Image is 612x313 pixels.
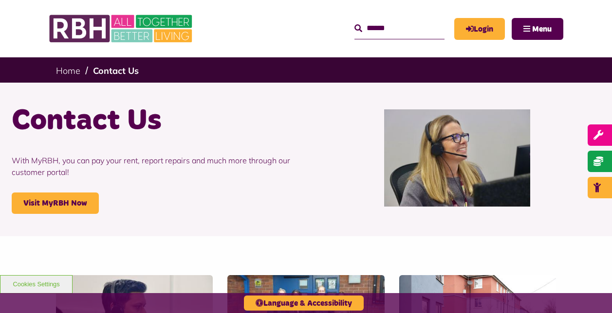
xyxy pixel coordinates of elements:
[93,65,139,76] a: Contact Us
[12,140,299,192] p: With MyRBH, you can pay your rent, report repairs and much more through our customer portal!
[384,109,530,207] img: Contact Centre February 2024 (1)
[12,102,299,140] h1: Contact Us
[12,192,99,214] a: Visit MyRBH Now
[512,18,563,40] button: Navigation
[454,18,505,40] a: MyRBH
[532,25,552,33] span: Menu
[49,10,195,48] img: RBH
[56,65,80,76] a: Home
[244,296,364,311] button: Language & Accessibility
